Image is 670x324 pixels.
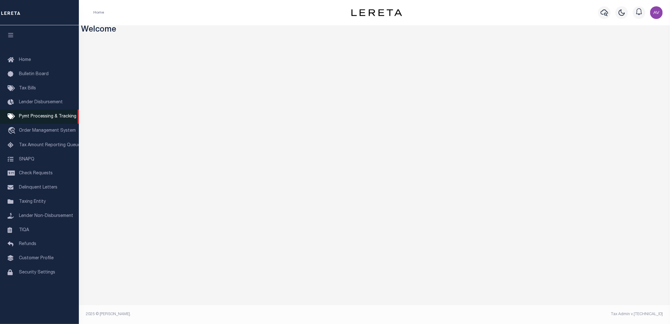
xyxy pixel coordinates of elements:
img: logo-dark.svg [351,9,402,16]
span: SNAPQ [19,157,34,161]
span: Customer Profile [19,256,54,261]
span: Bulletin Board [19,72,49,76]
li: Home [93,10,104,15]
img: svg+xml;base64,PHN2ZyB4bWxucz0iaHR0cDovL3d3dy53My5vcmcvMjAwMC9zdmciIHBvaW50ZXItZXZlbnRzPSJub25lIi... [650,6,663,19]
span: Security Settings [19,270,55,275]
span: Taxing Entity [19,200,46,204]
span: Tax Bills [19,86,36,91]
span: Order Management System [19,129,76,133]
span: Tax Amount Reporting Queue [19,143,80,147]
span: Check Requests [19,171,53,176]
span: Pymt Processing & Tracking [19,114,76,119]
span: Lender Disbursement [19,100,63,105]
h3: Welcome [81,25,668,35]
span: Refunds [19,242,36,246]
span: Delinquent Letters [19,185,57,190]
span: Home [19,58,31,62]
span: TIQA [19,228,29,232]
span: Lender Non-Disbursement [19,214,73,218]
div: Tax Admin v.[TECHNICAL_ID] [379,311,663,317]
div: 2025 © [PERSON_NAME]. [81,311,375,317]
i: travel_explore [8,127,18,135]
